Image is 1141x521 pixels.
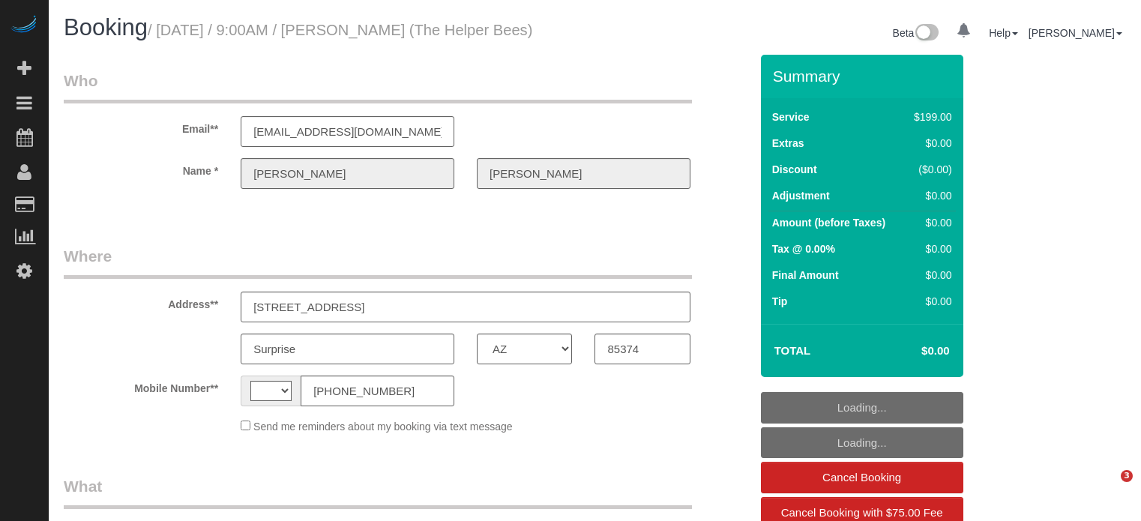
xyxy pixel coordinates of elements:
[64,70,692,103] legend: Who
[772,109,810,124] label: Service
[773,67,956,85] h3: Summary
[908,109,951,124] div: $199.00
[908,241,951,256] div: $0.00
[772,241,835,256] label: Tax @ 0.00%
[772,294,788,309] label: Tip
[908,188,951,203] div: $0.00
[301,376,454,406] input: Mobile Number**
[876,345,949,358] h4: $0.00
[893,27,939,39] a: Beta
[64,245,692,279] legend: Where
[477,158,690,189] input: Last Name**
[772,268,839,283] label: Final Amount
[64,475,692,509] legend: What
[594,334,690,364] input: Zip Code**
[772,215,885,230] label: Amount (before Taxes)
[781,506,943,519] span: Cancel Booking with $75.00 Fee
[908,294,951,309] div: $0.00
[989,27,1018,39] a: Help
[52,376,229,396] label: Mobile Number**
[64,14,148,40] span: Booking
[908,215,951,230] div: $0.00
[914,24,939,43] img: New interface
[908,162,951,177] div: ($0.00)
[253,421,513,433] span: Send me reminders about my booking via text message
[908,136,951,151] div: $0.00
[772,188,830,203] label: Adjustment
[908,268,951,283] div: $0.00
[148,22,532,38] small: / [DATE] / 9:00AM / [PERSON_NAME] (The Helper Bees)
[52,158,229,178] label: Name *
[1121,470,1133,482] span: 3
[1090,470,1126,506] iframe: Intercom live chat
[772,136,804,151] label: Extras
[241,158,454,189] input: First Name**
[9,15,39,36] img: Automaid Logo
[772,162,817,177] label: Discount
[1029,27,1122,39] a: [PERSON_NAME]
[774,344,811,357] strong: Total
[761,462,963,493] a: Cancel Booking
